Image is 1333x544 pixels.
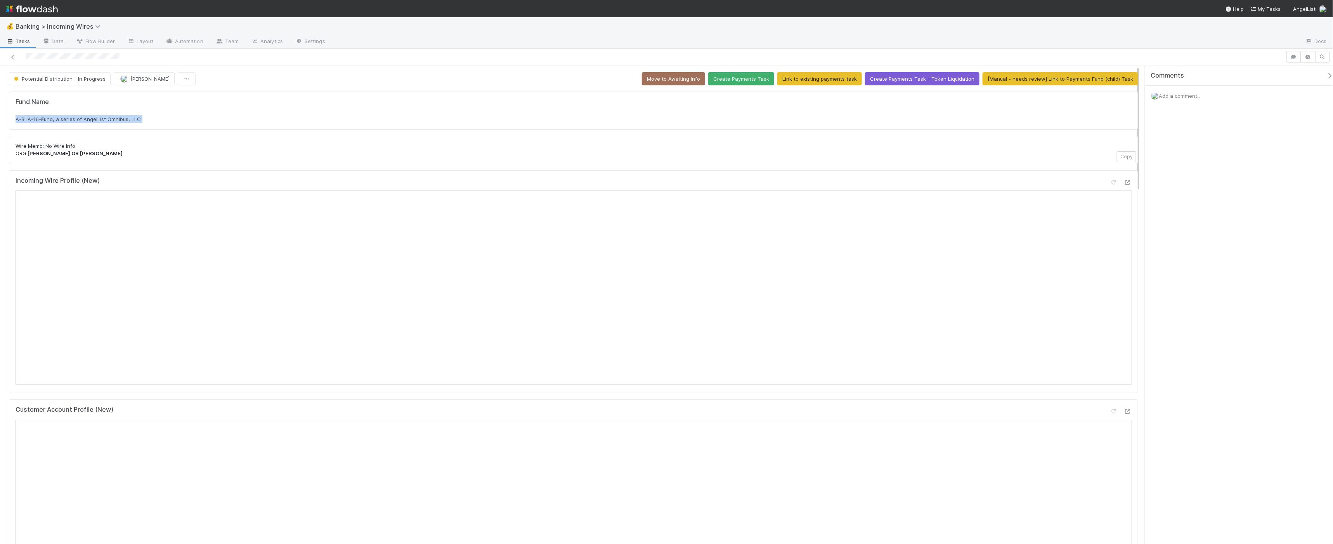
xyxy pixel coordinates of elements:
[36,36,70,48] a: Data
[70,36,121,48] a: Flow Builder
[114,72,175,85] button: [PERSON_NAME]
[9,72,111,85] button: Potential Distribution - In Progress
[76,37,115,45] span: Flow Builder
[1151,92,1159,100] img: avatar_c6c9a18c-a1dc-4048-8eac-219674057138.png
[210,36,245,48] a: Team
[6,23,14,29] span: 💰
[865,72,979,85] button: Create Payments Task - Token Liquidation
[1319,5,1327,13] img: avatar_c6c9a18c-a1dc-4048-8eac-219674057138.png
[1117,151,1136,162] button: Copy
[16,98,1132,106] h5: Fund Name
[28,150,123,156] strong: [PERSON_NAME] OR [PERSON_NAME]
[16,116,141,122] span: A-SLA-16-Fund, a series of AngelList Omnibus, LLC
[1250,6,1281,12] span: My Tasks
[777,72,862,85] button: Link to existing payments task
[289,36,331,48] a: Settings
[1299,36,1333,48] a: Docs
[16,142,1132,158] p: Wire Memo: No Wire Info ORG:
[1159,93,1201,99] span: Add a comment...
[245,36,289,48] a: Analytics
[159,36,210,48] a: Automation
[1293,6,1316,12] span: AngelList
[1250,5,1281,13] a: My Tasks
[16,23,104,30] span: Banking > Incoming Wires
[1151,72,1184,80] span: Comments
[130,76,170,82] span: [PERSON_NAME]
[708,72,774,85] button: Create Payments Task
[121,36,159,48] a: Layout
[12,76,106,82] span: Potential Distribution - In Progress
[1226,5,1244,13] div: Help
[16,177,100,185] h5: Incoming Wire Profile (New)
[642,72,705,85] button: Move to Awaiting Info
[16,406,113,414] h5: Customer Account Profile (New)
[983,72,1138,85] button: [Manual - needs review] Link to Payments Fund (child) Task
[6,37,30,45] span: Tasks
[120,75,128,83] img: avatar_eacbd5bb-7590-4455-a9e9-12dcb5674423.png
[6,2,58,16] img: logo-inverted-e16ddd16eac7371096b0.svg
